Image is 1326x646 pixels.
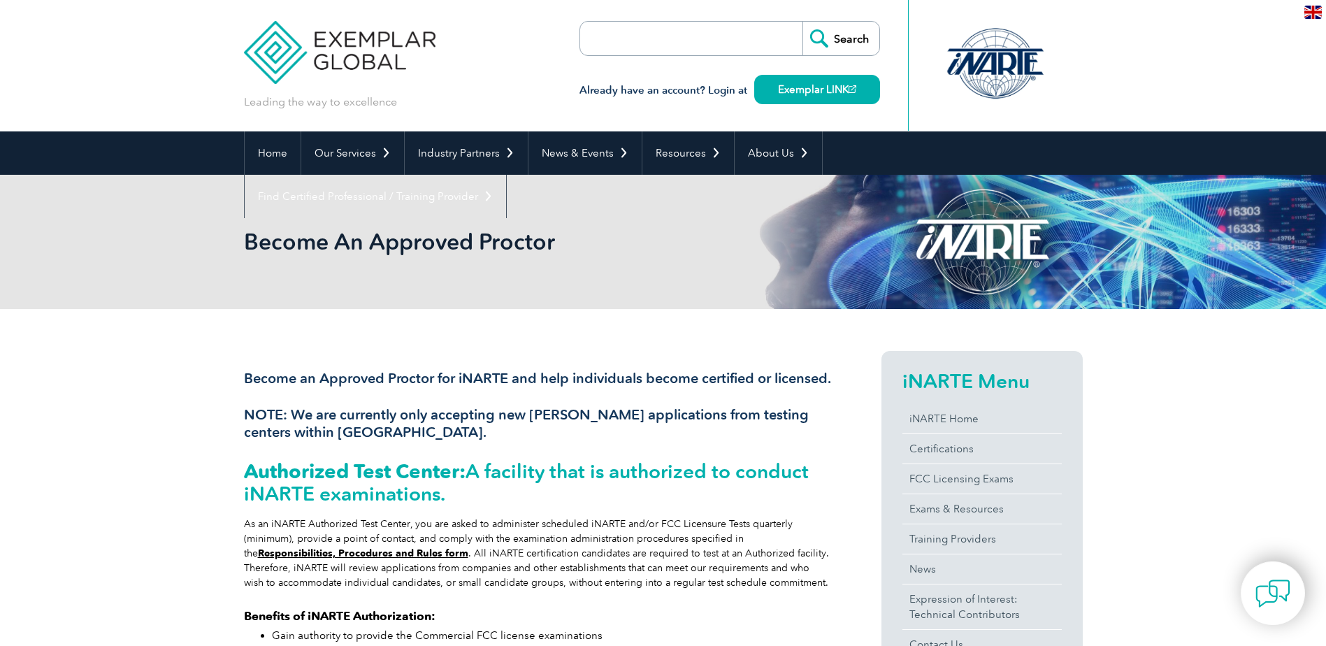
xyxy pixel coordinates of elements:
[902,370,1062,392] h2: iNARTE Menu
[902,464,1062,494] a: FCC Licensing Exams
[244,370,831,387] h3: Become an Approved Proctor for iNARTE and help individuals become certified or licensed.
[642,131,734,175] a: Resources
[244,94,397,110] p: Leading the way to excellence
[245,131,301,175] a: Home
[301,131,404,175] a: Our Services
[244,231,831,253] h2: Become An Approved Proctor
[579,82,880,99] h3: Already have an account? Login at
[902,584,1062,629] a: Expression of Interest:Technical Contributors
[902,434,1062,464] a: Certifications
[1304,6,1322,19] img: en
[244,609,435,623] strong: Benefits of iNARTE Authorization:
[244,460,831,505] h2: A facility that is authorized to conduct iNARTE examinations.
[244,459,466,483] strong: Authorized Test Center:
[528,131,642,175] a: News & Events
[902,554,1062,584] a: News
[802,22,879,55] input: Search
[849,85,856,93] img: open_square.png
[244,406,831,441] h3: NOTE: We are currently only accepting new [PERSON_NAME] applications from testing centers within ...
[258,547,468,559] a: Responsibilities, Procedures and Rules form
[902,494,1062,524] a: Exams & Resources
[245,175,506,218] a: Find Certified Professional / Training Provider
[1255,576,1290,611] img: contact-chat.png
[405,131,528,175] a: Industry Partners
[244,517,831,590] div: As an iNARTE Authorized Test Center, you are asked to administer scheduled iNARTE and/or FCC Lice...
[272,628,831,643] li: Gain authority to provide the Commercial FCC license examinations
[735,131,822,175] a: About Us
[902,404,1062,433] a: iNARTE Home
[902,524,1062,554] a: Training Providers
[754,75,880,104] a: Exemplar LINK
